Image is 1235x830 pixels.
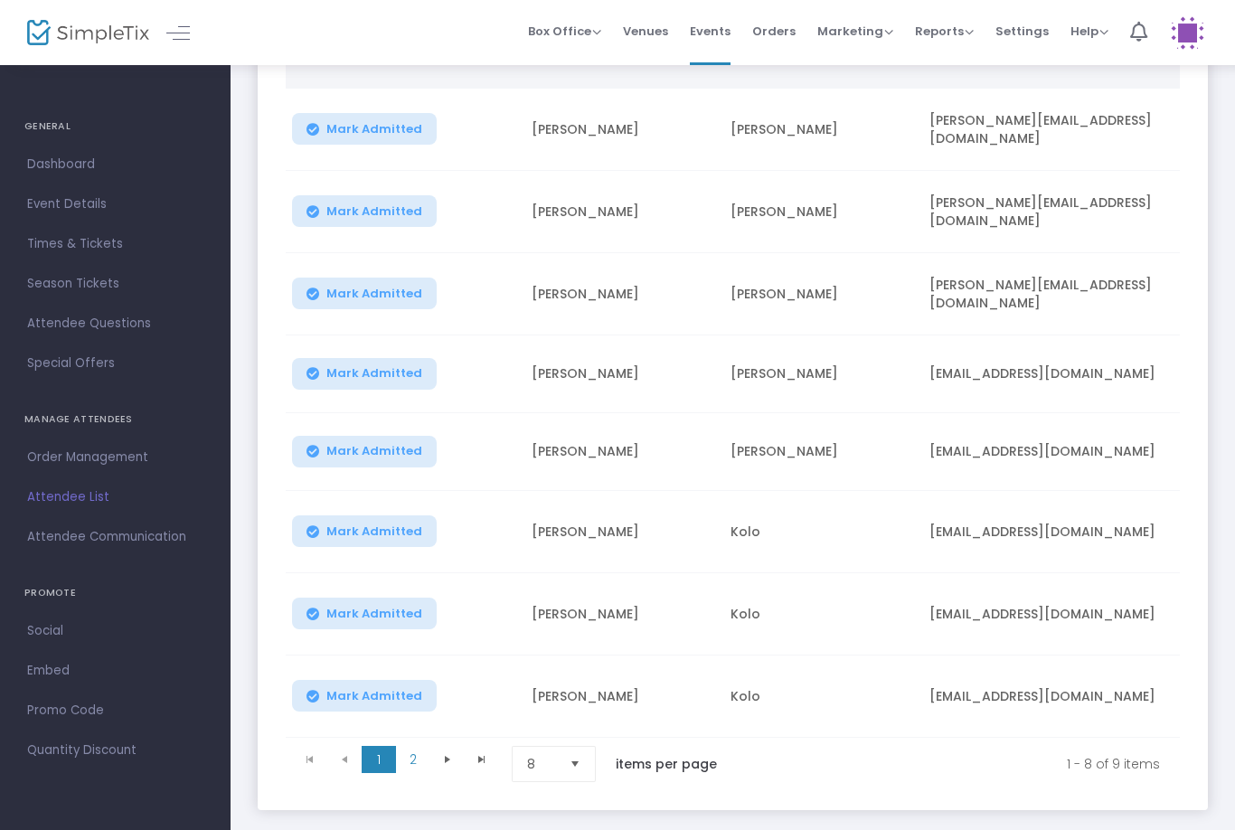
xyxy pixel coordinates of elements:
span: Orders [752,8,796,54]
td: Kolo [720,573,919,656]
td: [PERSON_NAME] [521,656,720,738]
button: Mark Admitted [292,278,437,309]
td: Kolo [720,656,919,738]
span: Mark Admitted [326,607,422,621]
span: Attendee Communication [27,525,203,549]
span: Attendee Questions [27,312,203,335]
span: Mark Admitted [326,444,422,458]
td: [PERSON_NAME] [521,171,720,253]
span: Mark Admitted [326,524,422,539]
span: Order Management [27,446,203,469]
span: Page 1 [362,746,396,773]
span: Times & Tickets [27,232,203,256]
td: [PERSON_NAME] [521,413,720,491]
span: Mark Admitted [326,287,422,301]
td: [PERSON_NAME] [720,171,919,253]
td: [PERSON_NAME] [720,89,919,171]
span: Dashboard [27,153,203,176]
span: Go to the next page [440,752,455,767]
span: Settings [995,8,1049,54]
button: Mark Admitted [292,598,437,629]
td: [PERSON_NAME][EMAIL_ADDRESS][DOMAIN_NAME] [919,89,1190,171]
span: Help [1070,23,1108,40]
span: Promo Code [27,699,203,722]
td: [PERSON_NAME] [720,253,919,335]
td: [PERSON_NAME] [521,573,720,656]
h4: GENERAL [24,108,206,145]
td: [PERSON_NAME] [720,335,919,413]
span: Events [690,8,731,54]
td: [PERSON_NAME] [521,335,720,413]
label: items per page [616,755,717,773]
td: [PERSON_NAME] [521,491,720,573]
span: Quantity Discount [27,739,203,762]
span: Season Tickets [27,272,203,296]
td: [EMAIL_ADDRESS][DOMAIN_NAME] [919,413,1190,491]
span: Go to the last page [475,752,489,767]
h4: MANAGE ATTENDEES [24,401,206,438]
span: Event Details [27,193,203,216]
span: Social [27,619,203,643]
span: Box Office [528,23,601,40]
span: Attendee List [27,486,203,509]
span: Mark Admitted [326,366,422,381]
span: Mark Admitted [326,689,422,703]
kendo-pager-info: 1 - 8 of 9 items [755,746,1160,782]
span: 8 [527,755,555,773]
span: Page 2 [396,746,430,773]
button: Mark Admitted [292,195,437,227]
div: Data table [286,25,1180,738]
button: Select [562,747,588,781]
span: Embed [27,659,203,683]
td: [EMAIL_ADDRESS][DOMAIN_NAME] [919,335,1190,413]
span: Go to the next page [430,746,465,773]
button: Mark Admitted [292,515,437,547]
td: Kolo [720,491,919,573]
span: Mark Admitted [326,204,422,219]
span: Mark Admitted [326,122,422,137]
td: [PERSON_NAME] [521,253,720,335]
h4: PROMOTE [24,575,206,611]
button: Mark Admitted [292,358,437,390]
button: Mark Admitted [292,113,437,145]
span: Go to the last page [465,746,499,773]
span: Special Offers [27,352,203,375]
span: Venues [623,8,668,54]
span: Marketing [817,23,893,40]
td: [EMAIL_ADDRESS][DOMAIN_NAME] [919,573,1190,656]
td: [EMAIL_ADDRESS][DOMAIN_NAME] [919,491,1190,573]
span: Reports [915,23,974,40]
button: Mark Admitted [292,680,437,712]
td: [PERSON_NAME][EMAIL_ADDRESS][DOMAIN_NAME] [919,171,1190,253]
td: [PERSON_NAME][EMAIL_ADDRESS][DOMAIN_NAME] [919,253,1190,335]
td: [PERSON_NAME] [521,89,720,171]
td: [EMAIL_ADDRESS][DOMAIN_NAME] [919,656,1190,738]
td: [PERSON_NAME] [720,413,919,491]
button: Mark Admitted [292,436,437,467]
